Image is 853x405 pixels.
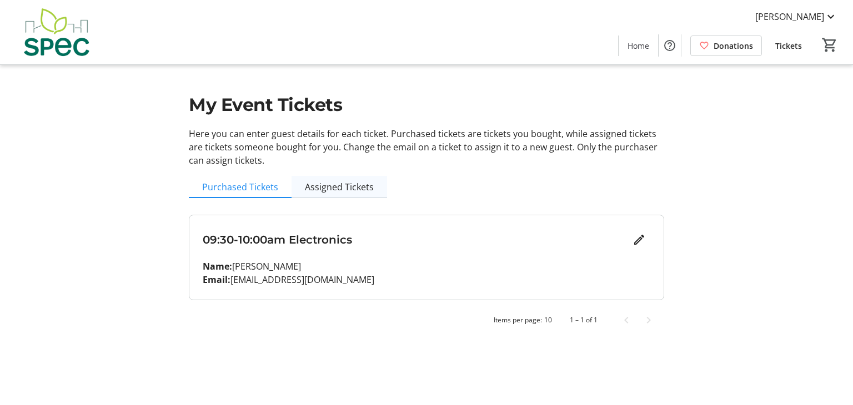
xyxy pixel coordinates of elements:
strong: Email: [203,274,230,286]
a: Donations [690,36,762,56]
button: Next page [638,309,660,331]
p: Here you can enter guest details for each ticket. Purchased tickets are tickets you bought, while... [189,127,664,167]
span: Purchased Tickets [202,183,278,191]
button: Previous page [615,309,638,331]
a: Tickets [766,36,811,56]
span: Tickets [775,40,802,52]
p: [PERSON_NAME] [203,260,650,273]
div: 1 – 1 of 1 [570,315,598,325]
button: [PERSON_NAME] [746,8,846,26]
h1: My Event Tickets [189,92,664,118]
span: Assigned Tickets [305,183,374,191]
h3: 09:30-10:00am Electronics [203,231,628,248]
a: Home [619,36,658,56]
button: Edit [628,229,650,251]
button: Cart [820,35,840,55]
img: SPEC's Logo [7,4,106,60]
div: Items per page: [494,315,542,325]
mat-paginator: Select page [189,309,664,331]
span: Donations [714,40,753,52]
p: [EMAIL_ADDRESS][DOMAIN_NAME] [203,273,650,286]
strong: Name: [203,260,232,272]
span: [PERSON_NAME] [755,10,824,23]
div: 10 [544,315,552,325]
span: Home [628,40,649,52]
button: Help [659,34,681,57]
